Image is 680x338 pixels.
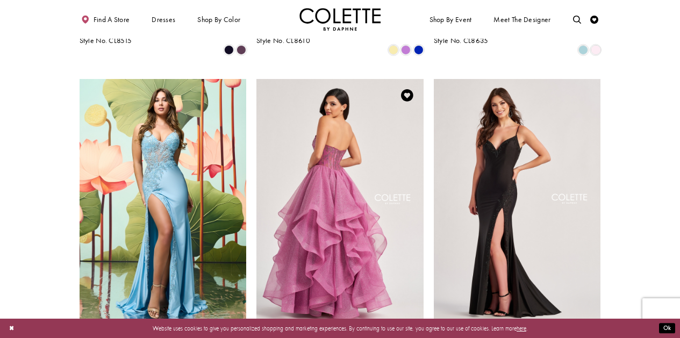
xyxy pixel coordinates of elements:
span: Dresses [149,8,177,31]
span: Shop by color [196,8,242,31]
span: Shop By Event [427,8,474,31]
p: Website uses cookies to give you personalized shopping and marketing experiences. By continuing t... [59,323,621,334]
i: Light Pink [591,45,600,55]
button: Close Dialog [5,321,18,336]
a: Check Wishlist [589,8,601,31]
span: Style No. CL8635 [434,36,489,45]
i: Sunshine [389,45,398,55]
i: Midnight [224,45,234,55]
a: Visit Home Page [299,8,381,31]
a: Add to Wishlist [398,87,416,104]
a: Visit Colette by Daphne Style No. CL8200 Page [256,79,424,322]
span: Style No. CL8610 [256,36,310,45]
i: Royal Blue [414,45,424,55]
a: here [517,325,526,332]
a: Toggle search [571,8,583,31]
i: Plum [237,45,246,55]
span: Shop by color [197,16,240,24]
span: Meet the designer [493,16,550,24]
span: Find a store [94,16,130,24]
i: Sky Blue [578,45,588,55]
a: Visit Colette by Daphne Style No. CL8535 Page [80,79,247,322]
span: Shop By Event [430,16,472,24]
a: Visit Colette by Daphne Style No. CL8485 Page [434,79,601,322]
span: Dresses [152,16,175,24]
img: Colette by Daphne [299,8,381,31]
span: Style No. CL8515 [80,36,132,45]
a: Find a store [80,8,132,31]
button: Submit Dialog [659,323,675,334]
i: Orchid [401,45,411,55]
a: Meet the designer [492,8,553,31]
